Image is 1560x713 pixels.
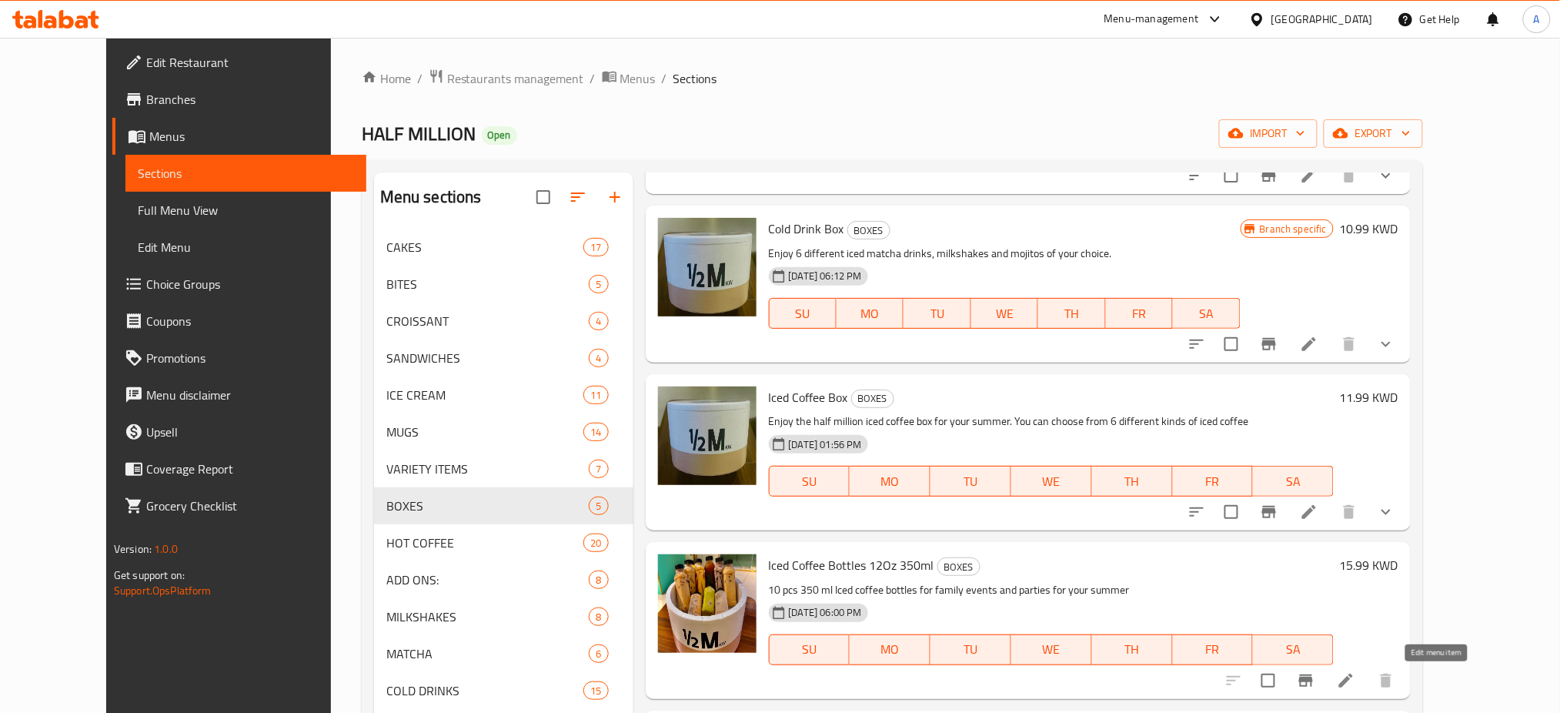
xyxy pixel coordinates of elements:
div: items [583,534,608,552]
p: 10 pcs 350 ml Iced coffee bottles for family events and parties for your summer [769,581,1335,600]
span: 14 [584,425,607,440]
a: Support.OpsPlatform [114,581,212,601]
span: BOXES [848,222,890,239]
p: Enjoy the half million iced coffee box for your summer. You can choose from 6 different kinds of ... [769,412,1335,431]
div: BITES [386,275,590,293]
button: Branch-specific-item [1251,494,1288,531]
span: 7 [590,462,607,477]
div: CAKES [386,238,584,256]
span: SA [1179,303,1234,325]
span: WE [1017,470,1086,493]
span: Coupons [146,312,355,330]
span: export [1336,124,1411,143]
span: WE [1017,638,1086,661]
span: Open [482,129,517,142]
div: MILKSHAKES8 [374,598,633,635]
span: 1.0.0 [154,539,178,559]
button: delete [1331,326,1368,363]
div: HOT COFFEE [386,534,584,552]
span: Menus [149,127,355,146]
h6: 11.99 KWD [1340,387,1398,408]
div: BITES5 [374,266,633,303]
span: MO [856,470,924,493]
button: TU [930,634,1011,665]
div: [GEOGRAPHIC_DATA] [1271,11,1373,28]
span: 6 [590,647,607,661]
svg: Show Choices [1377,335,1395,353]
button: WE [1011,634,1092,665]
button: FR [1173,466,1254,497]
span: ICE CREAM [386,386,584,404]
button: delete [1331,494,1368,531]
span: Cold Drink Box [769,217,844,240]
button: MO [850,634,930,665]
div: items [583,238,608,256]
span: ADD ONS: [386,571,590,589]
span: TU [937,470,1005,493]
span: 17 [584,240,607,255]
button: MO [850,466,930,497]
div: items [589,571,608,589]
span: FR [1179,638,1248,661]
div: items [589,460,608,478]
div: VARIETY ITEMS7 [374,450,633,487]
button: FR [1106,298,1173,329]
div: CROISSANT [386,312,590,330]
button: TH [1038,298,1105,329]
span: Promotions [146,349,355,367]
p: Enjoy 6 different iced matcha drinks, milkshakes and mojitos of your choice. [769,244,1241,263]
span: Grocery Checklist [146,497,355,515]
button: WE [971,298,1038,329]
div: items [583,423,608,441]
span: [DATE] 06:00 PM [783,605,868,620]
span: BOXES [386,497,590,515]
a: Edit Menu [125,229,367,266]
span: TU [910,303,964,325]
span: SU [776,470,844,493]
a: Sections [125,155,367,192]
div: CAKES17 [374,229,633,266]
a: Edit menu item [1300,503,1318,521]
span: 11 [584,388,607,403]
div: ICE CREAM11 [374,377,633,413]
span: Restaurants management [447,69,584,88]
span: Select all sections [527,181,560,213]
span: MO [843,303,897,325]
span: SU [776,303,830,325]
button: Branch-specific-item [1251,157,1288,194]
a: Menu disclaimer [112,377,367,413]
div: items [589,349,608,367]
span: Edit Restaurant [146,53,355,72]
span: Select to update [1215,328,1248,360]
span: FR [1112,303,1167,325]
h6: 15.99 KWD [1340,554,1398,576]
span: MILKSHAKES [386,608,590,626]
span: Sections [673,69,717,88]
span: TH [1044,303,1099,325]
div: Menu-management [1104,10,1199,28]
span: 5 [590,499,607,514]
div: SANDWICHES4 [374,340,633,377]
span: SA [1259,470,1328,493]
a: Full Menu View [125,192,367,229]
li: / [590,69,596,88]
button: SA [1253,466,1334,497]
a: Branches [112,81,367,118]
a: Edit menu item [1300,335,1318,353]
span: Select to update [1252,664,1284,697]
div: HOT COFFEE20 [374,524,633,561]
button: show more [1368,494,1405,531]
svg: Show Choices [1377,166,1395,185]
span: [DATE] 01:56 PM [783,437,868,452]
span: Upsell [146,423,355,441]
div: BOXES [851,390,894,408]
span: MUGS [386,423,584,441]
span: VARIETY ITEMS [386,460,590,478]
div: items [583,681,608,700]
span: 20 [584,536,607,551]
span: TH [1098,638,1167,661]
span: 8 [590,610,607,624]
button: sort-choices [1178,494,1215,531]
